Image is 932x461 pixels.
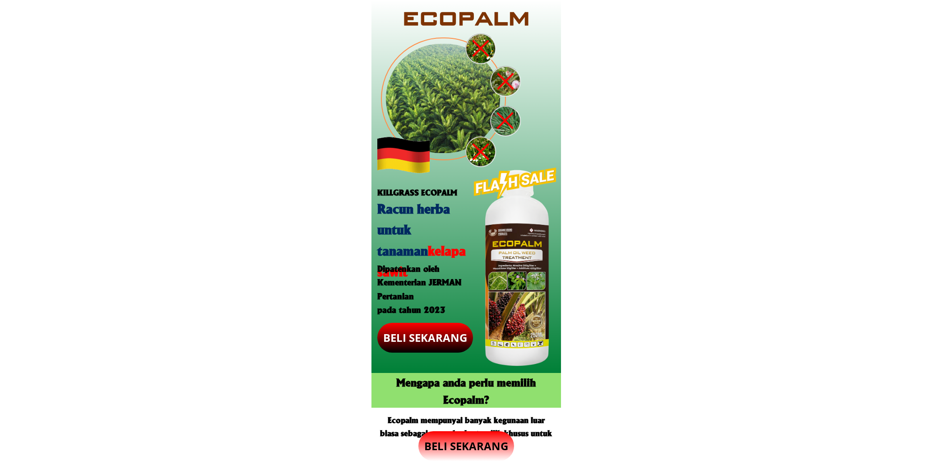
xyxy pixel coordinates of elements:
[418,431,514,461] p: BELI SEKARANG
[377,197,473,281] h2: Racun herba untuk tanaman
[377,323,473,353] p: BELI SEKARANG
[380,413,552,452] h3: Ecopalm mempunyai banyak kegunaan luar biasa sebagai racun herba terpilih khusus untuk pokok kela...
[377,186,468,199] h3: KILLGRASS ECOPALM
[377,261,468,317] h3: Dipatenkan oleh Kementerian JERMAN Pertanian pada tahun 2023
[377,241,466,279] span: kelapa sawit
[377,373,555,408] h2: Mengapa anda perlu memilih Ecopalm?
